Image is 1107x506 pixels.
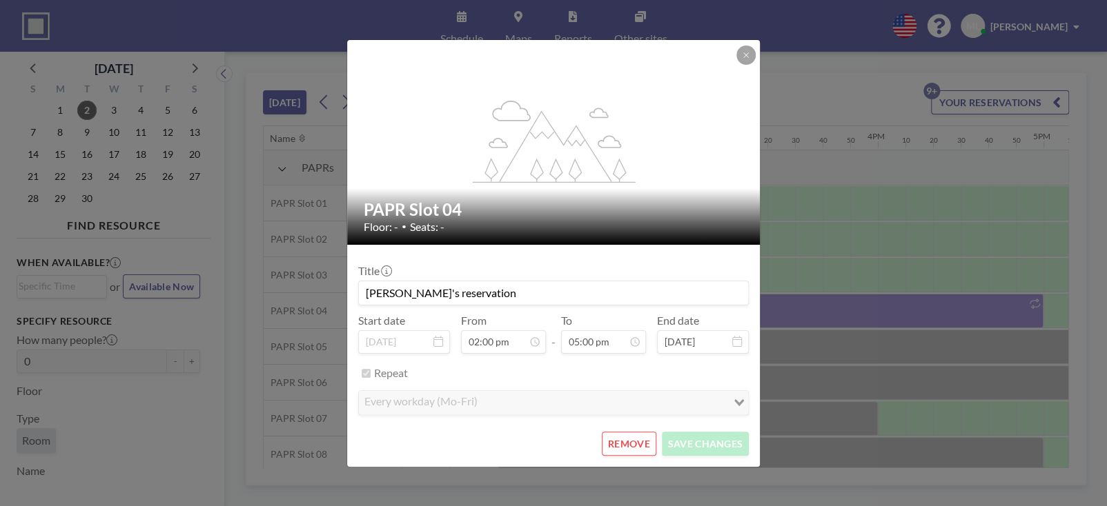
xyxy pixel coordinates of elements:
h2: PAPR Slot 04 [364,199,745,220]
span: Floor: - [364,220,398,234]
button: REMOVE [602,432,656,456]
g: flex-grow: 1.2; [473,99,636,182]
label: Title [358,264,391,278]
span: every workday (Mo-Fri) [362,394,480,412]
button: SAVE CHANGES [662,432,749,456]
div: Search for option [359,391,748,414]
label: From [461,314,487,327]
input: Search for option [482,394,725,412]
span: • [402,221,406,232]
span: - [551,318,556,349]
label: Repeat [374,366,408,380]
label: Start date [358,314,405,327]
span: Seats: - [410,220,444,234]
label: End date [657,314,699,327]
input: (No title) [359,281,748,305]
label: To [561,314,572,327]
